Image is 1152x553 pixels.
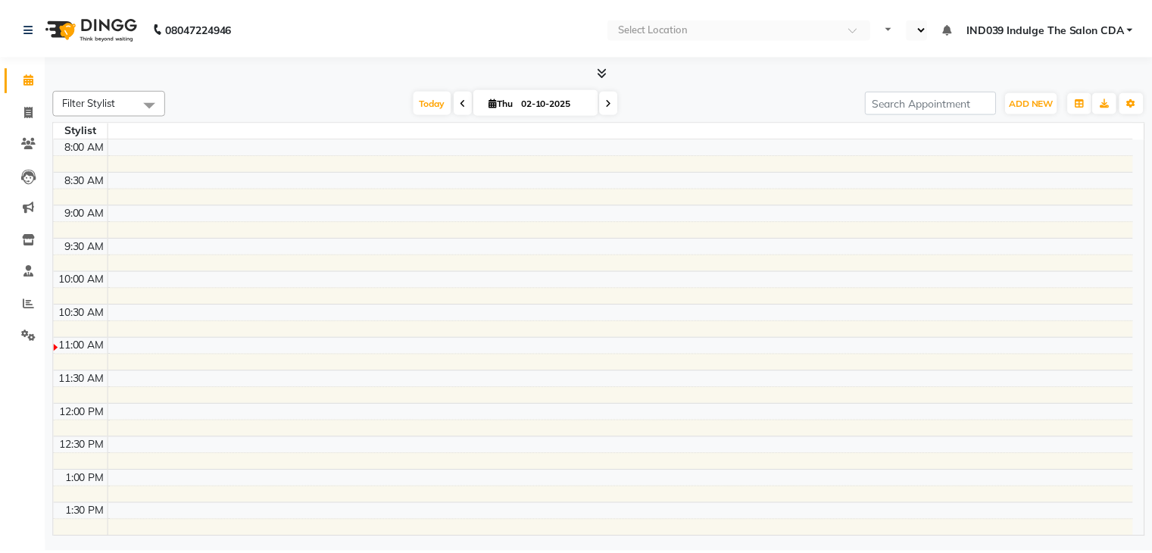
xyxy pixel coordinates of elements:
div: Select Location [624,20,694,35]
div: 8:30 AM [62,171,108,187]
span: Today [417,89,455,113]
div: 10:00 AM [56,271,108,287]
div: 10:30 AM [56,305,108,320]
div: 9:30 AM [62,238,108,254]
b: 08047224946 [167,6,233,48]
input: 2025-10-02 [522,90,598,113]
div: 1:30 PM [63,505,108,520]
div: Stylist [54,121,108,137]
button: ADD NEW [1015,91,1067,112]
span: ADD NEW [1019,95,1063,107]
span: Thu [490,95,522,107]
div: 12:00 PM [57,405,108,420]
span: Filter Stylist [63,95,116,107]
div: 12:30 PM [57,438,108,454]
div: 9:00 AM [62,205,108,220]
img: logo [39,6,142,48]
div: 1:00 PM [63,471,108,487]
input: Search Appointment [873,89,1006,113]
div: 11:30 AM [56,371,108,387]
div: 11:00 AM [56,338,108,354]
div: 8:00 AM [62,138,108,154]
